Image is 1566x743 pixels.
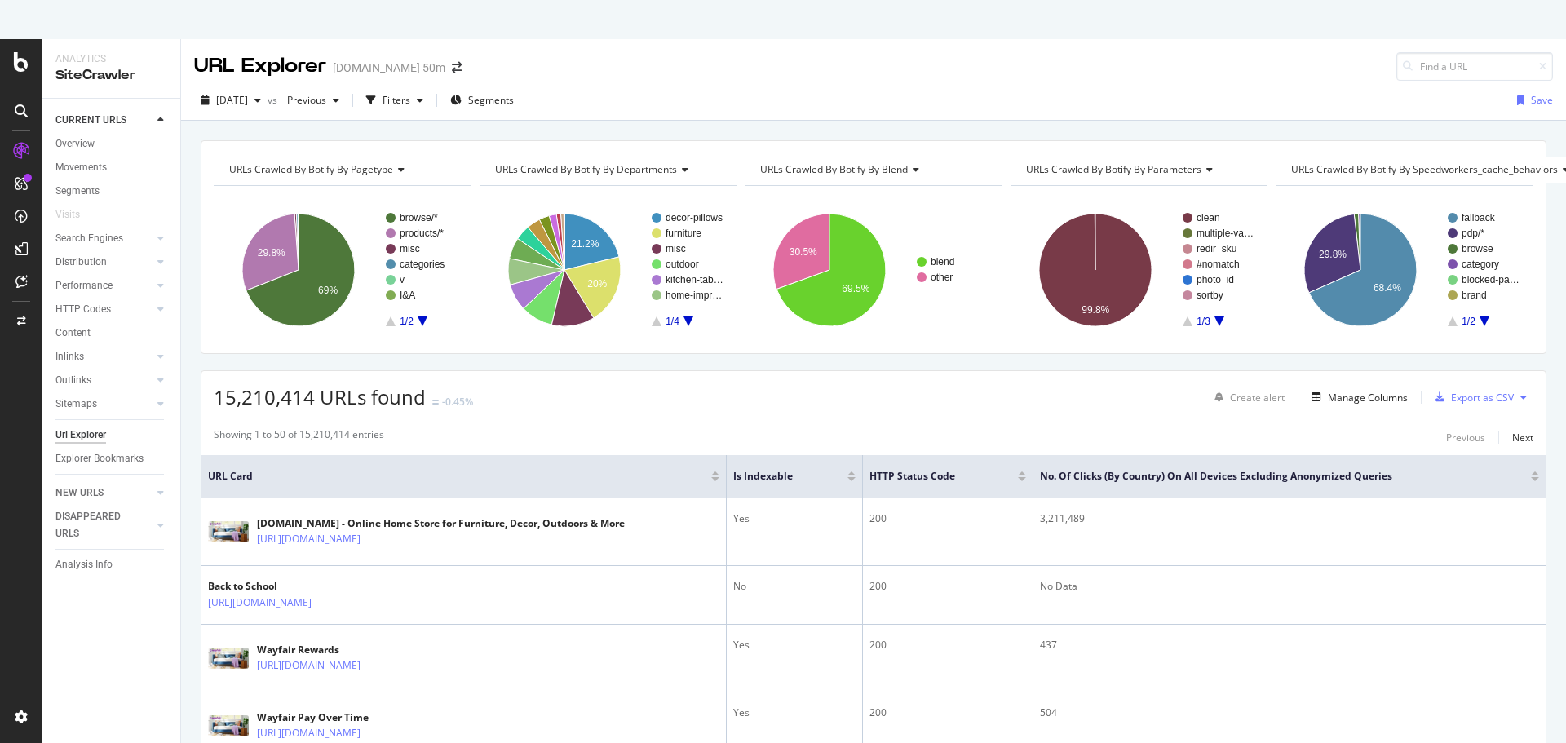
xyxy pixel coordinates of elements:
iframe: Intercom live chat [1511,688,1550,727]
text: 1/2 [400,316,414,327]
a: NEW URLS [55,484,153,502]
div: Segments [55,183,100,200]
div: Content [55,325,91,342]
div: Explorer Bookmarks [55,450,144,467]
div: Search Engines [55,230,123,247]
text: fallback [1462,212,1496,223]
span: URLs Crawled By Botify By speedworkers_cache_behaviors [1291,162,1558,176]
text: categories [400,259,445,270]
svg: A chart. [480,199,737,341]
span: URLs Crawled By Botify By parameters [1026,162,1201,176]
a: CURRENT URLS [55,112,153,129]
div: 200 [869,638,1026,652]
text: 99.8% [1082,304,1109,316]
text: misc [400,243,420,254]
h4: URLs Crawled By Botify By departments [492,157,723,183]
text: 29.8% [1319,249,1347,260]
div: 504 [1040,705,1539,720]
svg: A chart. [1011,199,1268,341]
text: products/* [400,228,444,239]
div: Sitemaps [55,396,97,413]
div: 200 [869,705,1026,720]
a: Content [55,325,169,342]
div: No Data [1040,579,1539,594]
div: NEW URLS [55,484,104,502]
span: 2025 Aug. 14th [216,93,248,107]
div: [DOMAIN_NAME] 50m [333,60,445,76]
div: Export as CSV [1451,391,1514,405]
svg: A chart. [214,199,471,341]
text: v [400,274,405,285]
svg: A chart. [745,199,1002,341]
h4: URLs Crawled By Botify By parameters [1023,157,1254,183]
div: 200 [869,579,1026,594]
text: clean [1197,212,1220,223]
text: blend [931,256,954,268]
button: Segments [444,87,520,113]
span: Segments [468,93,514,107]
a: Visits [55,206,96,223]
button: [DATE] [194,87,268,113]
div: Outlinks [55,372,91,389]
div: Wayfair Rewards [257,643,431,657]
input: Find a URL [1396,52,1553,81]
text: #nomatch [1197,259,1240,270]
span: Previous [281,93,326,107]
div: HTTP Codes [55,301,111,318]
img: main image [208,521,249,542]
button: Manage Columns [1305,387,1408,407]
div: Analytics [55,52,167,66]
div: Inlinks [55,348,84,365]
text: 1/2 [1462,316,1476,327]
a: Sitemaps [55,396,153,413]
div: 3,211,489 [1040,511,1539,526]
div: CURRENT URLS [55,112,126,129]
span: No. of Clicks (by Country) On All Devices excluding anonymized queries [1040,469,1506,484]
button: Previous [281,87,346,113]
a: Explorer Bookmarks [55,450,169,467]
text: blocked-pa… [1462,274,1520,285]
img: main image [208,715,249,736]
text: outdoor [666,259,699,270]
a: Search Engines [55,230,153,247]
div: [DOMAIN_NAME] - Online Home Store for Furniture, Decor, Outdoors & More [257,516,625,531]
h4: URLs Crawled By Botify By blend [757,157,988,183]
div: 437 [1040,638,1539,652]
div: Analysis Info [55,556,113,573]
div: Back to School [208,579,383,594]
div: Previous [1446,431,1485,444]
button: Save [1511,87,1553,113]
text: other [931,272,953,283]
span: 15,210,414 URLs found [214,383,426,410]
a: Movements [55,159,169,176]
div: Create alert [1230,391,1285,405]
img: main image [208,648,249,669]
text: category [1462,259,1499,270]
div: DISAPPEARED URLS [55,508,138,542]
div: -0.45% [442,395,473,409]
button: Previous [1446,427,1485,447]
div: Url Explorer [55,427,106,444]
span: vs [268,93,281,107]
div: Yes [733,638,856,652]
button: Export as CSV [1428,384,1514,410]
text: pdp/* [1462,228,1484,239]
text: sortby [1197,290,1223,301]
a: Url Explorer [55,427,169,444]
text: 1/4 [666,316,679,327]
text: home-impr… [666,290,722,301]
span: URLs Crawled By Botify By pagetype [229,162,393,176]
img: Equal [432,400,439,405]
button: Filters [360,87,430,113]
text: 20% [587,278,607,290]
a: Segments [55,183,169,200]
text: 1/3 [1197,316,1210,327]
div: Wayfair Pay Over Time [257,710,431,725]
div: Save [1531,93,1553,107]
div: Manage Columns [1328,391,1408,405]
div: A chart. [1276,199,1533,341]
button: Next [1512,427,1533,447]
